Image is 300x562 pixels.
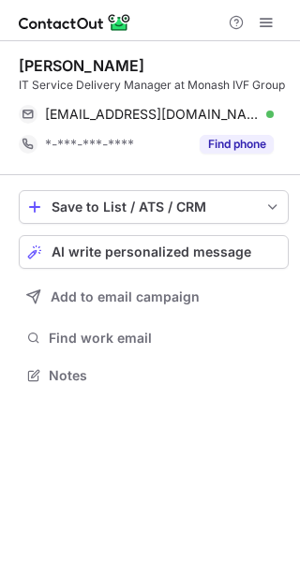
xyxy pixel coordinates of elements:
[19,77,289,94] div: IT Service Delivery Manager at Monash IVF Group
[45,106,260,123] span: [EMAIL_ADDRESS][DOMAIN_NAME]
[19,235,289,269] button: AI write personalized message
[49,367,281,384] span: Notes
[19,56,144,75] div: [PERSON_NAME]
[19,362,289,389] button: Notes
[19,325,289,351] button: Find work email
[52,244,251,259] span: AI write personalized message
[51,289,200,304] span: Add to email campaign
[19,280,289,314] button: Add to email campaign
[49,330,281,347] span: Find work email
[52,200,256,214] div: Save to List / ATS / CRM
[19,190,289,224] button: save-profile-one-click
[19,11,131,34] img: ContactOut v5.3.10
[200,135,274,154] button: Reveal Button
